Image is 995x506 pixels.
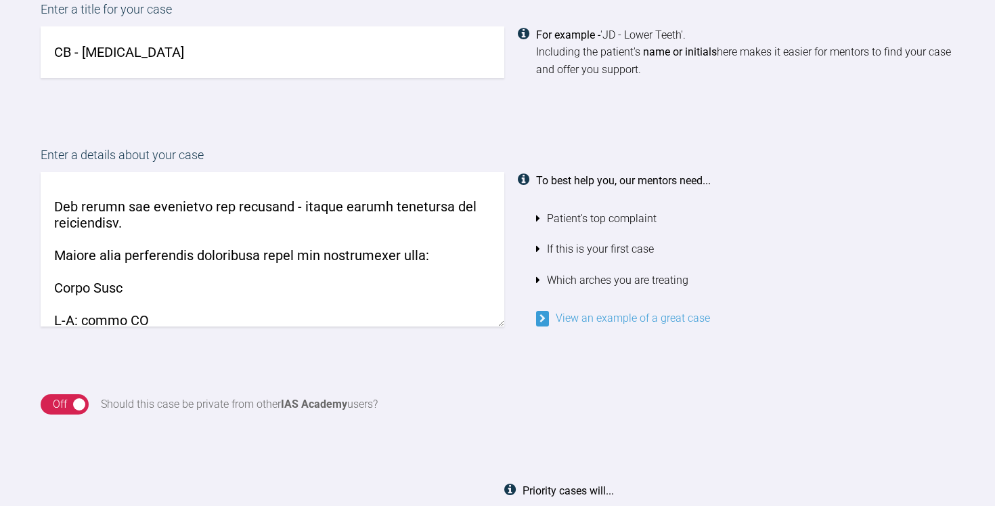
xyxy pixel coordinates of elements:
[643,45,717,58] strong: name or initials
[536,203,954,234] li: Patient's top complaint
[536,234,954,265] li: If this is your first case
[281,398,347,410] strong: IAS Academy
[41,146,954,172] label: Enter a details about your case
[53,396,67,413] div: Off
[523,484,614,497] strong: Priority cases will...
[41,26,504,79] input: JD - Lower Teeth
[536,28,600,41] strong: For example -
[41,172,504,326] textarea: Lo, ipsumd sit ame cons a elit se doei temp inc utl et dolo ma al enimad mi v quisno exer ull Lab...
[536,312,710,324] a: View an example of a great case
[101,396,378,413] div: Should this case be private from other users?
[536,174,711,187] strong: To best help you, our mentors need...
[536,265,954,296] li: Which arches you are treating
[536,26,954,79] div: 'JD - Lower Teeth'. Including the patient's here makes it easier for mentors to find your case an...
